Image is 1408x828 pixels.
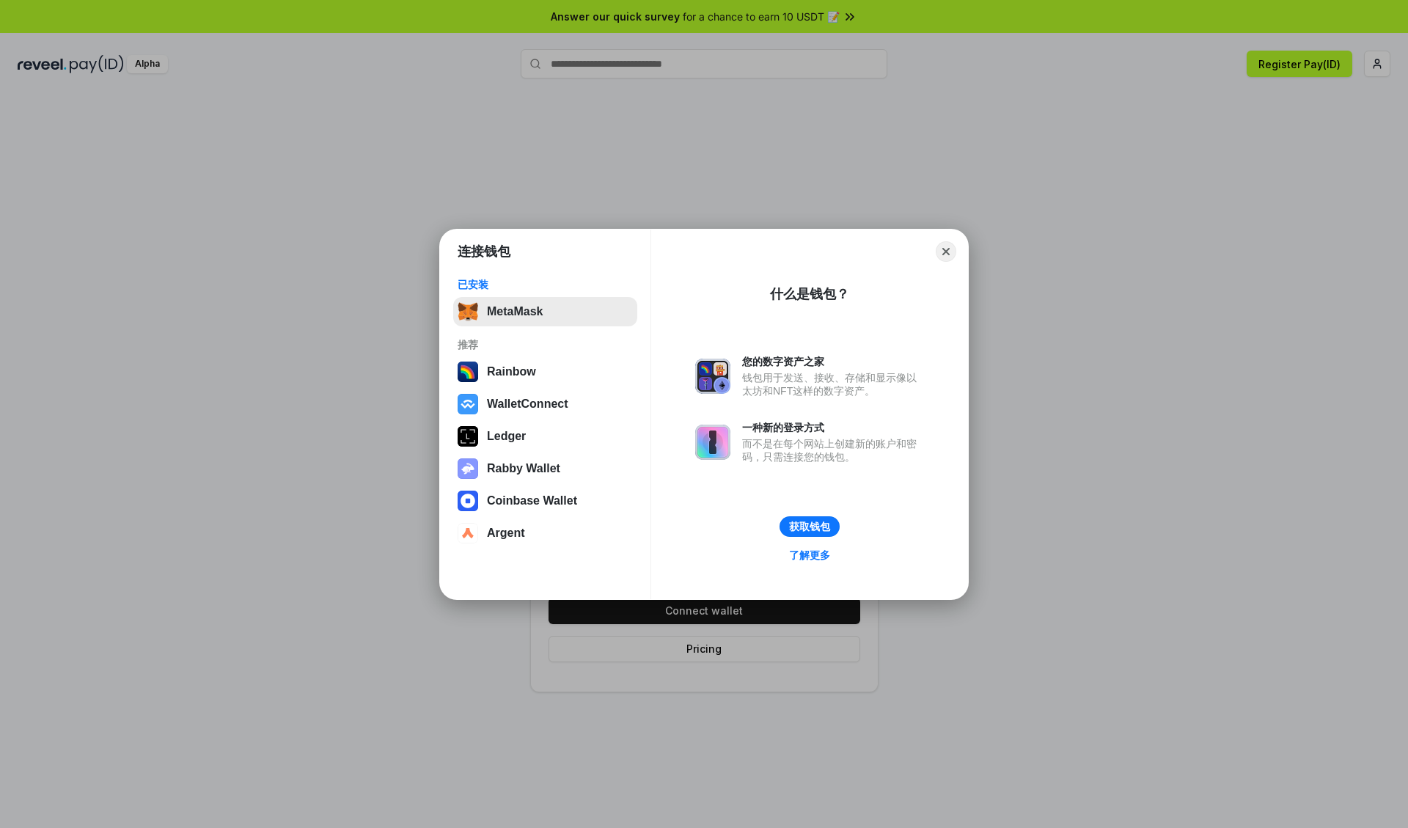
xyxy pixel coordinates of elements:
[453,297,637,326] button: MetaMask
[458,491,478,511] img: svg+xml,%3Csvg%20width%3D%2228%22%20height%3D%2228%22%20viewBox%3D%220%200%2028%2028%22%20fill%3D...
[487,494,577,508] div: Coinbase Wallet
[458,278,633,291] div: 已安装
[458,338,633,351] div: 推荐
[453,389,637,419] button: WalletConnect
[453,422,637,451] button: Ledger
[487,527,525,540] div: Argent
[695,425,730,460] img: svg+xml,%3Csvg%20xmlns%3D%22http%3A%2F%2Fwww.w3.org%2F2000%2Fsvg%22%20fill%3D%22none%22%20viewBox...
[742,437,924,464] div: 而不是在每个网站上创建新的账户和密码，只需连接您的钱包。
[487,305,543,318] div: MetaMask
[780,516,840,537] button: 获取钱包
[780,546,839,565] a: 了解更多
[458,458,478,479] img: svg+xml,%3Csvg%20xmlns%3D%22http%3A%2F%2Fwww.w3.org%2F2000%2Fsvg%22%20fill%3D%22none%22%20viewBox...
[770,285,849,303] div: 什么是钱包？
[742,355,924,368] div: 您的数字资产之家
[453,519,637,548] button: Argent
[458,426,478,447] img: svg+xml,%3Csvg%20xmlns%3D%22http%3A%2F%2Fwww.w3.org%2F2000%2Fsvg%22%20width%3D%2228%22%20height%3...
[458,301,478,322] img: svg+xml,%3Csvg%20fill%3D%22none%22%20height%3D%2233%22%20viewBox%3D%220%200%2035%2033%22%20width%...
[458,394,478,414] img: svg+xml,%3Csvg%20width%3D%2228%22%20height%3D%2228%22%20viewBox%3D%220%200%2028%2028%22%20fill%3D...
[742,421,924,434] div: 一种新的登录方式
[458,243,510,260] h1: 连接钱包
[936,241,956,262] button: Close
[789,520,830,533] div: 获取钱包
[695,359,730,394] img: svg+xml,%3Csvg%20xmlns%3D%22http%3A%2F%2Fwww.w3.org%2F2000%2Fsvg%22%20fill%3D%22none%22%20viewBox...
[453,486,637,516] button: Coinbase Wallet
[458,362,478,382] img: svg+xml,%3Csvg%20width%3D%22120%22%20height%3D%22120%22%20viewBox%3D%220%200%20120%20120%22%20fil...
[487,462,560,475] div: Rabby Wallet
[487,365,536,378] div: Rainbow
[789,549,830,562] div: 了解更多
[453,454,637,483] button: Rabby Wallet
[742,371,924,397] div: 钱包用于发送、接收、存储和显示像以太坊和NFT这样的数字资产。
[458,523,478,543] img: svg+xml,%3Csvg%20width%3D%2228%22%20height%3D%2228%22%20viewBox%3D%220%200%2028%2028%22%20fill%3D...
[487,397,568,411] div: WalletConnect
[487,430,526,443] div: Ledger
[453,357,637,386] button: Rainbow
